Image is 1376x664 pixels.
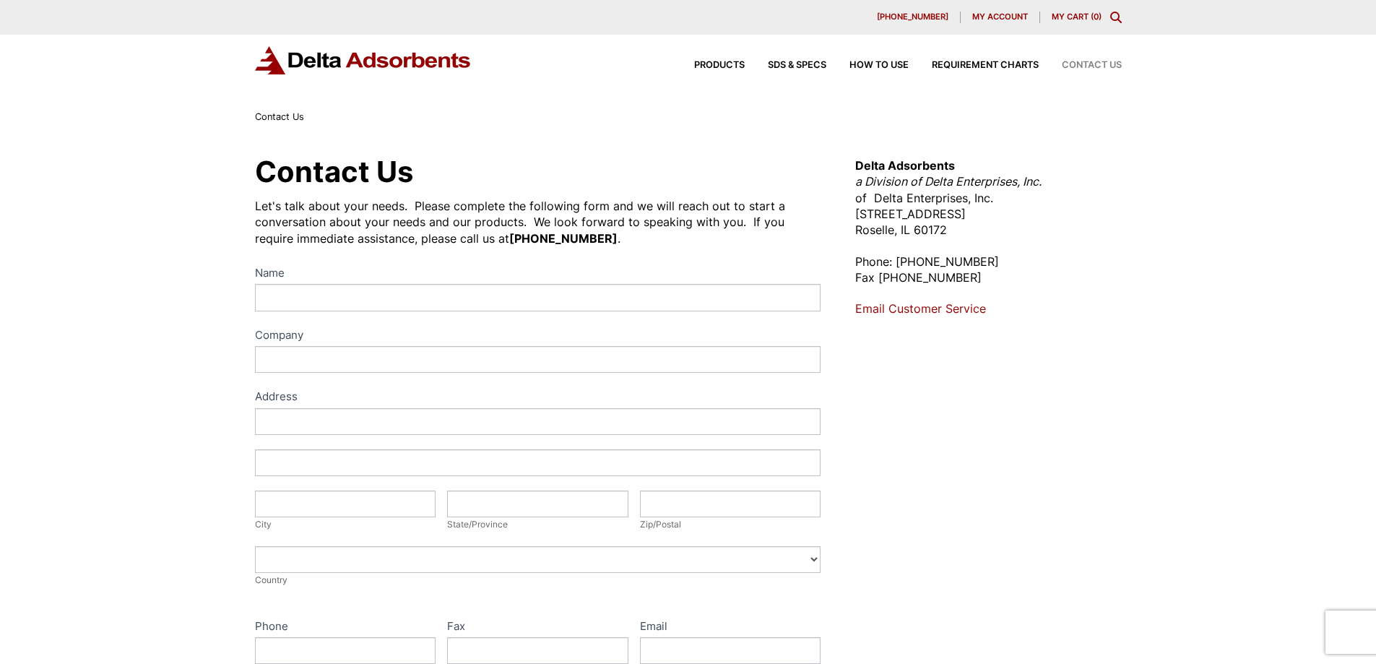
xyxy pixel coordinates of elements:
img: Delta Adsorbents [255,46,472,74]
strong: [PHONE_NUMBER] [509,231,618,246]
div: Toggle Modal Content [1110,12,1122,23]
a: SDS & SPECS [745,61,826,70]
label: Email [640,617,821,638]
span: My account [972,13,1028,21]
a: My account [961,12,1040,23]
em: a Division of Delta Enterprises, Inc. [855,174,1042,189]
a: [PHONE_NUMBER] [865,12,961,23]
span: Products [694,61,745,70]
span: How to Use [849,61,909,70]
label: Name [255,264,821,285]
div: Country [255,573,821,587]
span: 0 [1094,12,1099,22]
a: Products [671,61,745,70]
div: Address [255,387,821,408]
span: [PHONE_NUMBER] [877,13,948,21]
p: of Delta Enterprises, Inc. [STREET_ADDRESS] Roselle, IL 60172 [855,158,1121,238]
label: Fax [447,617,628,638]
h1: Contact Us [255,158,821,186]
a: My Cart (0) [1052,12,1102,22]
label: Company [255,326,821,347]
a: Email Customer Service [855,301,986,316]
strong: Delta Adsorbents [855,158,955,173]
div: Let's talk about your needs. Please complete the following form and we will reach out to start a ... [255,198,821,246]
span: Contact Us [1062,61,1122,70]
a: How to Use [826,61,909,70]
div: Zip/Postal [640,517,821,532]
span: Requirement Charts [932,61,1039,70]
div: City [255,517,436,532]
div: State/Province [447,517,628,532]
p: Phone: [PHONE_NUMBER] Fax [PHONE_NUMBER] [855,254,1121,286]
span: Contact Us [255,111,304,122]
a: Requirement Charts [909,61,1039,70]
label: Phone [255,617,436,638]
span: SDS & SPECS [768,61,826,70]
a: Contact Us [1039,61,1122,70]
